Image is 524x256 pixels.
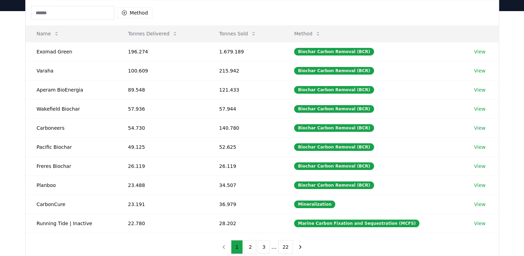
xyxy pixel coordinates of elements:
[474,67,486,74] a: View
[208,80,283,99] td: 121.433
[26,195,117,214] td: CarbonCure
[208,156,283,176] td: 26.119
[117,7,153,18] button: Method
[214,27,262,41] button: Tonnes Sold
[26,99,117,118] td: Wakefield Biochar
[474,163,486,170] a: View
[208,137,283,156] td: 52.625
[294,240,306,254] button: next page
[258,240,270,254] button: 3
[117,156,208,176] td: 26.119
[117,42,208,61] td: 196.274
[294,124,374,132] div: Biochar Carbon Removal (BCR)
[208,42,283,61] td: 1.679.189
[294,200,335,208] div: Mineralization
[294,220,419,227] div: Marine Carbon Fixation and Sequestration (MCFS)
[294,181,374,189] div: Biochar Carbon Removal (BCR)
[474,220,486,227] a: View
[244,240,256,254] button: 2
[278,240,293,254] button: 22
[208,61,283,80] td: 215.942
[231,240,243,254] button: 1
[294,86,374,94] div: Biochar Carbon Removal (BCR)
[208,214,283,233] td: 28.202
[117,99,208,118] td: 57.936
[474,105,486,112] a: View
[294,143,374,151] div: Biochar Carbon Removal (BCR)
[271,243,276,251] li: ...
[208,118,283,137] td: 140.780
[474,125,486,131] a: View
[208,195,283,214] td: 36.979
[117,61,208,80] td: 100.609
[26,137,117,156] td: Pacific Biochar
[294,48,374,56] div: Biochar Carbon Removal (BCR)
[474,201,486,208] a: View
[31,27,65,41] button: Name
[26,176,117,195] td: Planboo
[474,48,486,55] a: View
[208,99,283,118] td: 57.944
[123,27,184,41] button: Tonnes Delivered
[26,42,117,61] td: Exomad Green
[474,86,486,93] a: View
[26,156,117,176] td: Freres Biochar
[294,162,374,170] div: Biochar Carbon Removal (BCR)
[117,137,208,156] td: 49.125
[294,105,374,113] div: Biochar Carbon Removal (BCR)
[288,27,326,41] button: Method
[117,176,208,195] td: 23.488
[26,80,117,99] td: Aperam BioEnergia
[474,182,486,189] a: View
[26,61,117,80] td: Varaha
[208,176,283,195] td: 34.507
[117,118,208,137] td: 54.730
[117,214,208,233] td: 22.780
[117,195,208,214] td: 23.191
[26,118,117,137] td: Carboneers
[26,214,117,233] td: Running Tide | Inactive
[474,144,486,151] a: View
[294,67,374,75] div: Biochar Carbon Removal (BCR)
[117,80,208,99] td: 89.548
